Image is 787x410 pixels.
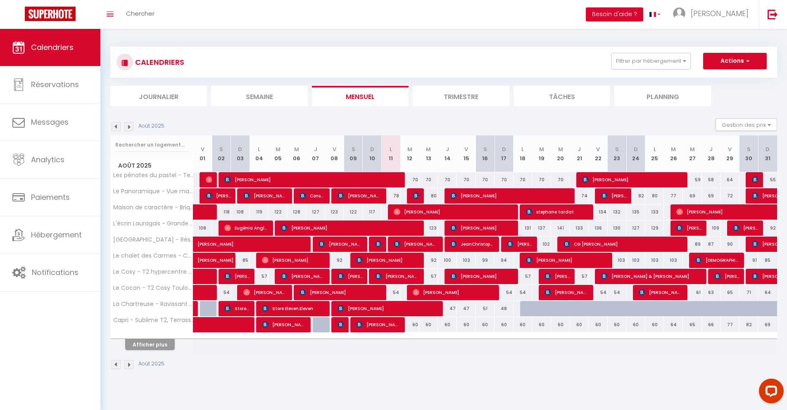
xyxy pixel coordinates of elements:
[287,204,306,220] div: 128
[752,172,758,187] span: [PERSON_NAME]
[514,317,533,332] div: 60
[673,7,685,20] img: ...
[446,145,449,153] abbr: J
[683,317,702,332] div: 65
[601,188,626,204] span: [PERSON_NAME]
[363,135,382,172] th: 10
[514,220,533,236] div: 131
[206,172,212,187] span: [PERSON_NAME]
[31,117,69,127] span: Messages
[112,253,195,259] span: Le chalet des Carmes - Charmant T4 Hypercentre
[32,267,78,277] span: Notifications
[381,285,400,300] div: 54
[197,232,311,248] span: [PERSON_NAME]
[258,145,260,153] abbr: L
[720,188,739,204] div: 72
[626,317,645,332] div: 60
[193,253,212,268] a: [PERSON_NAME]
[521,145,524,153] abbr: L
[639,284,683,300] span: [PERSON_NAME]
[551,172,570,187] div: 70
[532,135,551,172] th: 19
[306,204,325,220] div: 127
[476,172,495,187] div: 70
[544,284,589,300] span: [PERSON_NAME]
[695,252,739,268] span: [DEMOGRAPHIC_DATA][PERSON_NAME]
[626,253,645,268] div: 103
[683,188,702,204] div: 69
[645,253,664,268] div: 103
[314,145,317,153] abbr: J
[739,135,758,172] th: 30
[112,269,195,275] span: Le Cosy - T2 hypercentre au calme avec parking
[664,135,683,172] th: 26
[306,135,325,172] th: 07
[111,160,193,172] span: Août 2025
[626,135,645,172] th: 24
[514,86,610,106] li: Tâches
[294,145,299,153] abbr: M
[626,220,645,236] div: 127
[626,188,645,204] div: 82
[532,317,551,332] div: 60
[193,237,212,252] a: [PERSON_NAME]
[112,220,195,227] span: L'écrin Lauragais - Grande maison, 3 chambres 3sdb
[224,220,269,236] span: Eugènia Anglès
[645,135,664,172] th: 25
[514,172,533,187] div: 70
[243,284,288,300] span: [PERSON_NAME]
[720,135,739,172] th: 29
[419,172,438,187] div: 70
[224,268,250,284] span: [PERSON_NAME]
[31,42,74,52] span: Calendriers
[578,145,581,153] abbr: J
[702,237,721,252] div: 87
[544,268,570,284] span: [PERSON_NAME]-Ballijns
[645,204,664,220] div: 133
[438,253,457,268] div: 100
[683,285,702,300] div: 61
[766,145,770,153] abbr: D
[507,236,532,252] span: [PERSON_NAME]
[608,135,627,172] th: 23
[438,301,457,316] div: 47
[413,188,419,204] span: [PERSON_NAME]
[570,135,589,172] th: 21
[702,135,721,172] th: 28
[419,220,438,236] div: 123
[752,375,787,410] iframe: LiveChat chat widget
[276,145,281,153] abbr: M
[262,252,325,268] span: [PERSON_NAME]
[212,135,231,172] th: 02
[419,317,438,332] div: 60
[601,268,702,284] span: [PERSON_NAME] & [PERSON_NAME]
[394,236,438,252] span: [PERSON_NAME]
[758,285,777,300] div: 64
[450,268,514,284] span: [PERSON_NAME]
[363,204,382,220] div: 117
[243,188,288,204] span: [PERSON_NAME]
[112,188,195,194] span: Le Panoramique - Vue magique
[683,237,702,252] div: 89
[262,301,325,316] span: Store Eleven.Eleven
[702,172,721,187] div: 58
[702,285,721,300] div: 63
[219,145,223,153] abbr: S
[608,317,627,332] div: 60
[495,253,514,268] div: 94
[532,237,551,252] div: 102
[224,301,250,316] span: Store Eleven.Eleven
[112,237,195,243] span: [GEOGRAPHIC_DATA] - Résidence avec piscine
[112,204,195,211] span: Maison de caractère - Brique rouge
[626,204,645,220] div: 135
[634,145,638,153] abbr: D
[269,204,288,220] div: 122
[450,236,495,252] span: JeanChristophe Moinet
[683,135,702,172] th: 27
[589,317,608,332] div: 60
[728,145,732,153] abbr: V
[739,253,758,268] div: 91
[514,269,533,284] div: 57
[133,53,184,71] h3: CALENDRIERS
